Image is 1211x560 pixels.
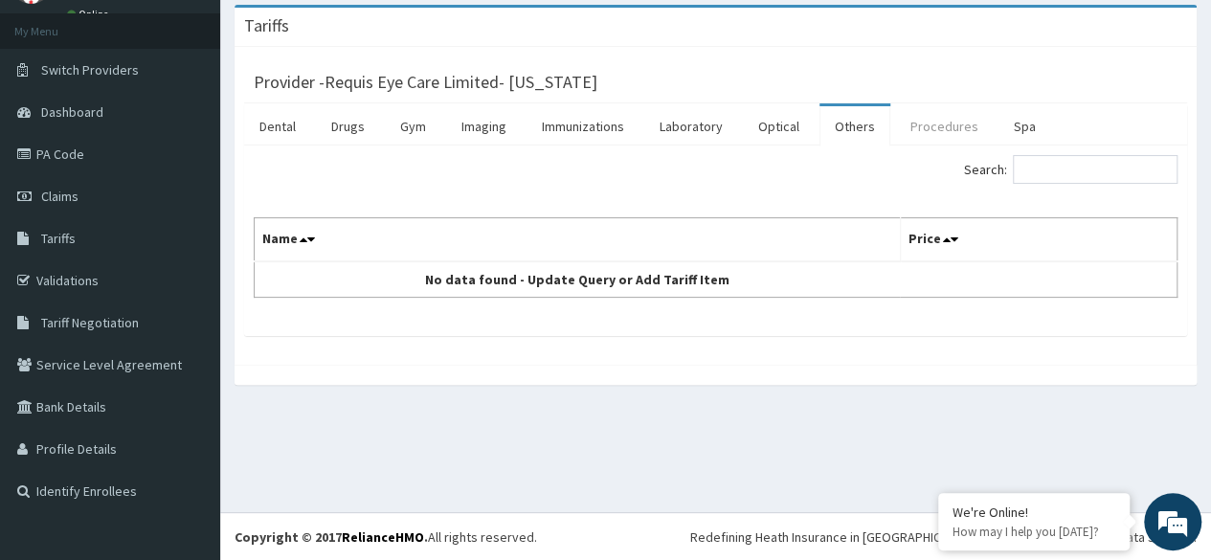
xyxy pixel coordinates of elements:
[1013,155,1177,184] input: Search:
[644,106,738,146] a: Laboratory
[10,364,365,431] textarea: Type your message and hit 'Enter'
[964,155,1177,184] label: Search:
[527,106,639,146] a: Immunizations
[385,106,441,146] a: Gym
[244,17,289,34] h3: Tariffs
[41,103,103,121] span: Dashboard
[35,96,78,144] img: d_794563401_company_1708531726252_794563401
[953,524,1115,540] p: How may I help you today?
[998,106,1051,146] a: Spa
[41,230,76,247] span: Tariffs
[235,528,428,546] strong: Copyright © 2017 .
[67,8,113,21] a: Online
[255,261,901,298] td: No data found - Update Query or Add Tariff Item
[743,106,815,146] a: Optical
[244,106,311,146] a: Dental
[690,527,1197,547] div: Redefining Heath Insurance in [GEOGRAPHIC_DATA] using Telemedicine and Data Science!
[111,162,264,355] span: We're online!
[342,528,424,546] a: RelianceHMO
[316,106,380,146] a: Drugs
[100,107,322,132] div: Chat with us now
[41,314,139,331] span: Tariff Negotiation
[446,106,522,146] a: Imaging
[255,218,901,262] th: Name
[819,106,890,146] a: Others
[41,61,139,78] span: Switch Providers
[953,504,1115,521] div: We're Online!
[254,74,597,91] h3: Provider - Requis Eye Care Limited- [US_STATE]
[895,106,994,146] a: Procedures
[314,10,360,56] div: Minimize live chat window
[900,218,1177,262] th: Price
[41,188,78,205] span: Claims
